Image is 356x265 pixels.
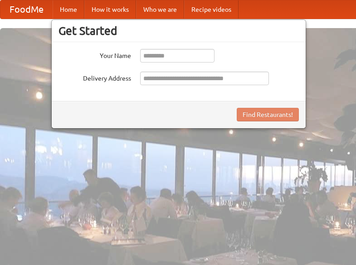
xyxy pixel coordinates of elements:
[59,24,299,38] h3: Get Started
[136,0,184,19] a: Who we are
[59,72,131,83] label: Delivery Address
[237,108,299,121] button: Find Restaurants!
[53,0,84,19] a: Home
[84,0,136,19] a: How it works
[0,0,53,19] a: FoodMe
[184,0,239,19] a: Recipe videos
[59,49,131,60] label: Your Name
